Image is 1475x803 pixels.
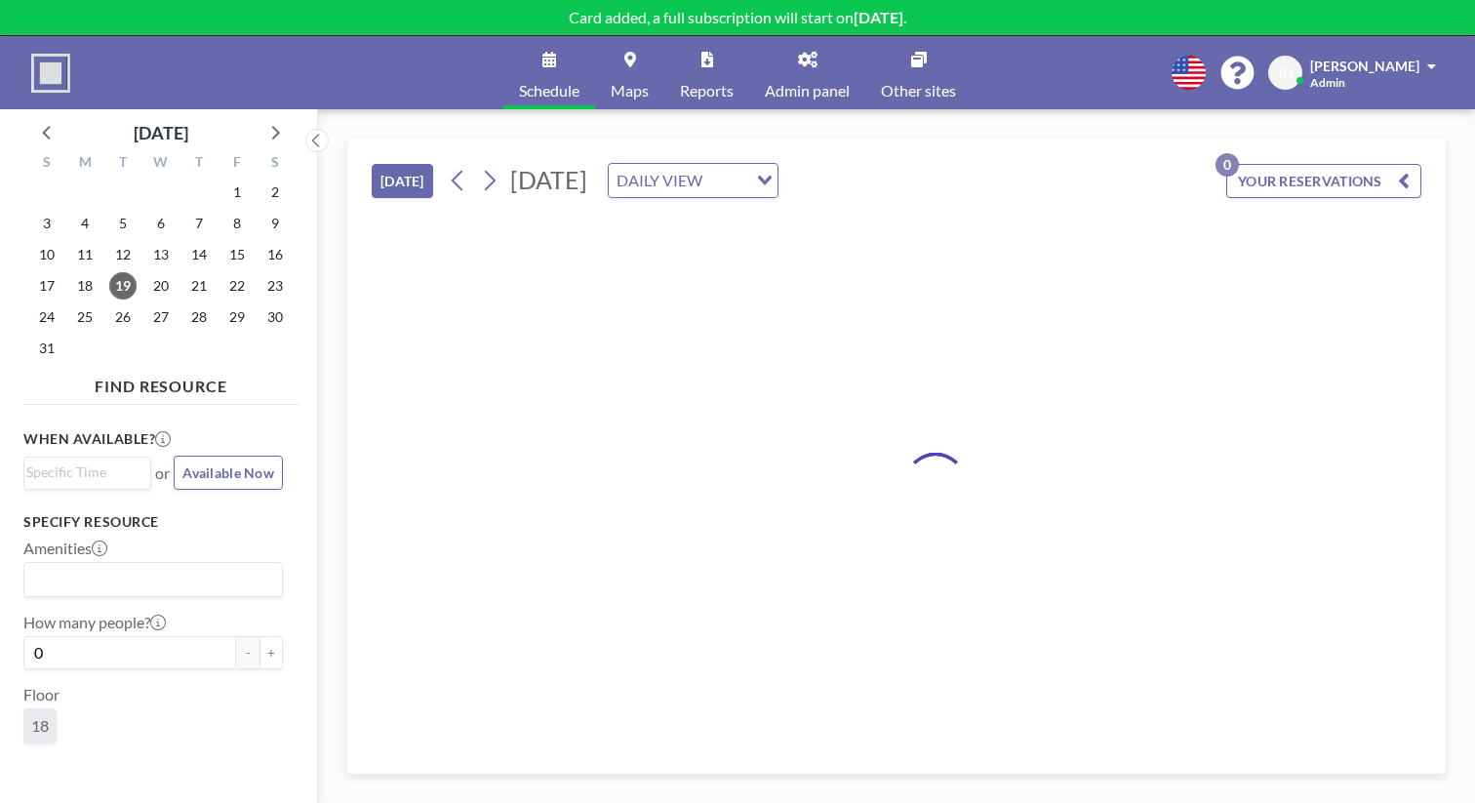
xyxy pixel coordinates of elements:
label: How many people? [23,613,166,632]
span: Saturday, August 16, 2025 [261,241,289,268]
div: Search for option [609,164,777,197]
input: Search for option [708,168,745,193]
a: Other sites [865,36,972,109]
span: [DATE] [510,165,587,194]
label: Amenities [23,539,107,558]
span: Wednesday, August 6, 2025 [147,210,175,237]
div: T [179,151,218,177]
button: + [259,636,283,669]
span: Reports [680,83,734,99]
span: Sunday, August 24, 2025 [33,303,60,331]
h4: FIND RESOURCE [23,369,299,396]
span: Thursday, August 21, 2025 [185,272,213,300]
span: Friday, August 8, 2025 [223,210,251,237]
span: Friday, August 22, 2025 [223,272,251,300]
div: S [28,151,66,177]
span: Maps [611,83,649,99]
div: F [218,151,256,177]
div: [DATE] [134,119,188,146]
span: Friday, August 29, 2025 [223,303,251,331]
a: Schedule [503,36,595,109]
button: Available Now [174,456,283,490]
span: Saturday, August 30, 2025 [261,303,289,331]
span: Tuesday, August 12, 2025 [109,241,137,268]
span: JH [1277,64,1294,82]
b: [DATE] [854,8,903,26]
span: Admin [1310,75,1345,90]
div: W [142,151,180,177]
div: Search for option [24,458,150,487]
span: Thursday, August 14, 2025 [185,241,213,268]
span: Sunday, August 3, 2025 [33,210,60,237]
span: Sunday, August 17, 2025 [33,272,60,300]
span: Sunday, August 31, 2025 [33,335,60,362]
h3: Specify resource [23,513,283,531]
span: [PERSON_NAME] [1310,58,1419,74]
span: Saturday, August 2, 2025 [261,179,289,206]
span: Other sites [881,83,956,99]
a: Maps [595,36,664,109]
span: Tuesday, August 5, 2025 [109,210,137,237]
span: Monday, August 18, 2025 [71,272,99,300]
input: Search for option [26,462,140,483]
label: Type [23,759,56,779]
span: Available Now [182,464,274,481]
span: Friday, August 15, 2025 [223,241,251,268]
span: 18 [31,716,49,736]
span: Saturday, August 23, 2025 [261,272,289,300]
span: Schedule [519,83,579,99]
span: Monday, August 11, 2025 [71,241,99,268]
button: [DATE] [372,164,433,198]
span: DAILY VIEW [613,168,706,193]
div: Search for option [24,563,282,596]
span: Wednesday, August 27, 2025 [147,303,175,331]
a: Reports [664,36,749,109]
input: Search for option [26,567,271,592]
span: Saturday, August 9, 2025 [261,210,289,237]
span: Sunday, August 10, 2025 [33,241,60,268]
span: Monday, August 25, 2025 [71,303,99,331]
span: Thursday, August 28, 2025 [185,303,213,331]
button: YOUR RESERVATIONS0 [1226,164,1421,198]
span: Monday, August 4, 2025 [71,210,99,237]
p: 0 [1216,153,1239,177]
span: Wednesday, August 13, 2025 [147,241,175,268]
label: Floor [23,685,60,704]
div: M [66,151,104,177]
span: or [155,463,170,483]
span: Wednesday, August 20, 2025 [147,272,175,300]
span: Friday, August 1, 2025 [223,179,251,206]
span: Tuesday, August 19, 2025 [109,272,137,300]
button: - [236,636,259,669]
span: Thursday, August 7, 2025 [185,210,213,237]
a: Admin panel [749,36,865,109]
span: Tuesday, August 26, 2025 [109,303,137,331]
span: Admin panel [765,83,850,99]
div: T [104,151,142,177]
div: S [256,151,294,177]
img: organization-logo [31,54,70,93]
